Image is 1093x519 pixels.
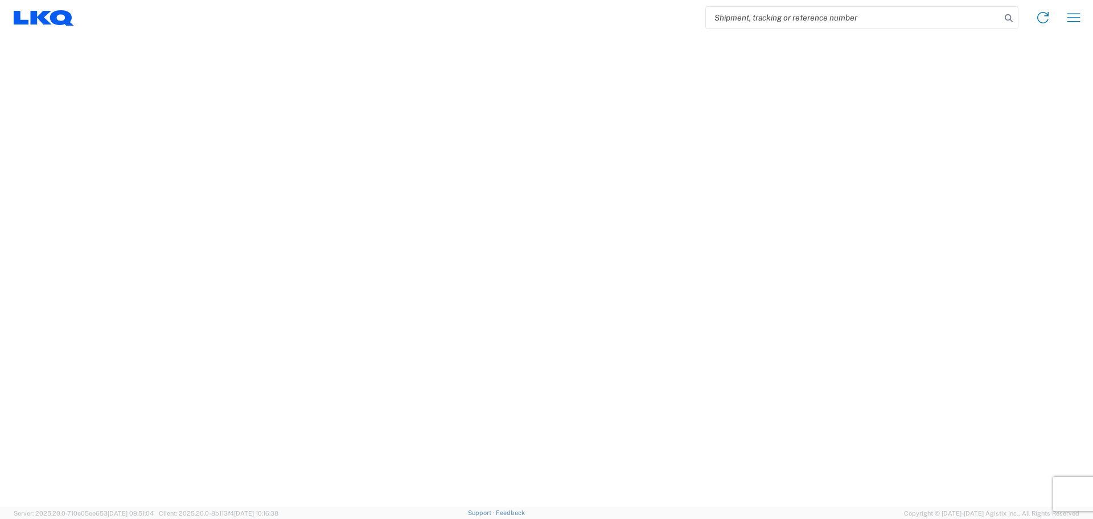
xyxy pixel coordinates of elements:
a: Support [468,509,496,516]
span: [DATE] 09:51:04 [108,510,154,517]
span: Copyright © [DATE]-[DATE] Agistix Inc., All Rights Reserved [904,508,1079,518]
a: Feedback [496,509,525,516]
input: Shipment, tracking or reference number [706,7,1001,28]
span: [DATE] 10:16:38 [234,510,278,517]
span: Client: 2025.20.0-8b113f4 [159,510,278,517]
span: Server: 2025.20.0-710e05ee653 [14,510,154,517]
